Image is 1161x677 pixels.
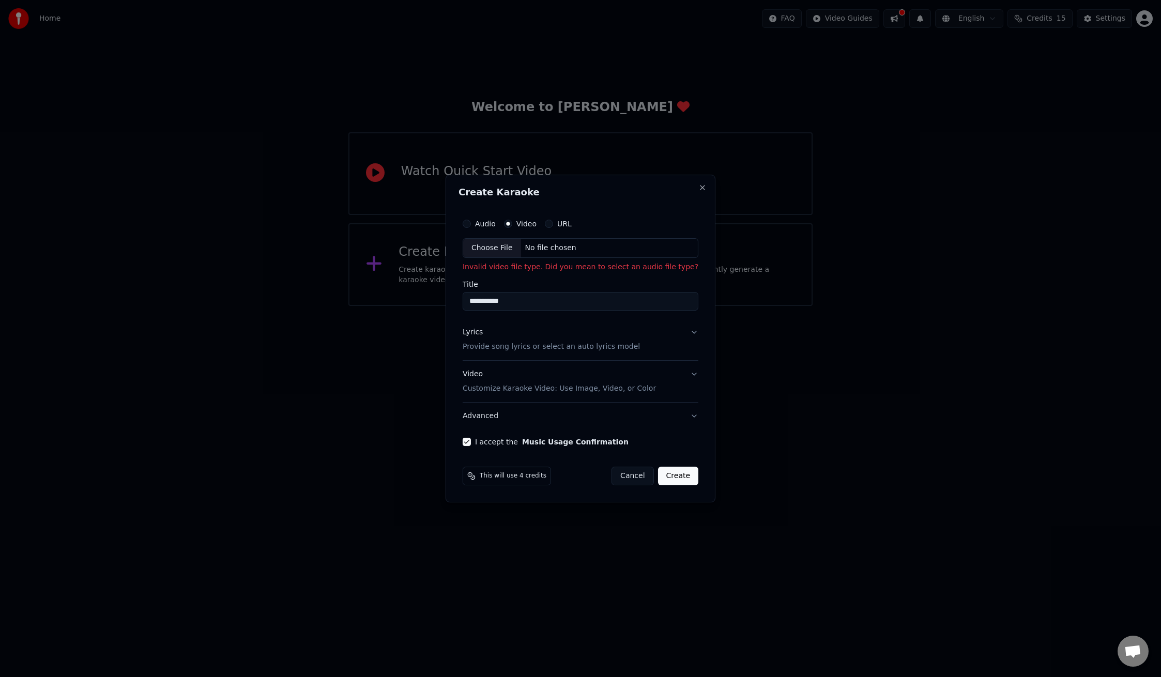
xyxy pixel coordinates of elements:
[463,319,698,360] button: LyricsProvide song lyrics or select an auto lyrics model
[463,239,521,257] div: Choose File
[463,403,698,429] button: Advanced
[463,342,640,352] p: Provide song lyrics or select an auto lyrics model
[516,220,537,227] label: Video
[463,383,656,394] p: Customize Karaoke Video: Use Image, Video, or Color
[463,327,483,337] div: Lyrics
[612,467,653,485] button: Cancel
[463,262,698,272] p: Invalid video file type. Did you mean to select an audio file type?
[459,188,702,197] h2: Create Karaoke
[463,369,656,394] div: Video
[475,220,496,227] label: Audio
[475,438,629,445] label: I accept the
[480,472,546,480] span: This will use 4 credits
[522,438,629,445] button: I accept the
[658,467,699,485] button: Create
[463,281,698,288] label: Title
[557,220,572,227] label: URL
[463,361,698,402] button: VideoCustomize Karaoke Video: Use Image, Video, or Color
[521,243,580,253] div: No file chosen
